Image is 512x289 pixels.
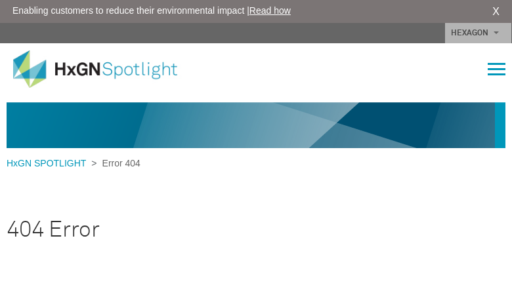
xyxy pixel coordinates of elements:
div: > [7,157,140,170]
span: Enabling customers to reduce their environmental impact | [12,4,291,18]
img: HxGN Spotlight [13,50,197,88]
a: Read how [249,5,291,16]
a: HxGN SPOTLIGHT [7,158,91,168]
span: Error 404 [97,158,140,168]
a: HEXAGON [445,23,511,43]
h1: 404 Error [7,208,499,252]
a: X [492,4,500,20]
